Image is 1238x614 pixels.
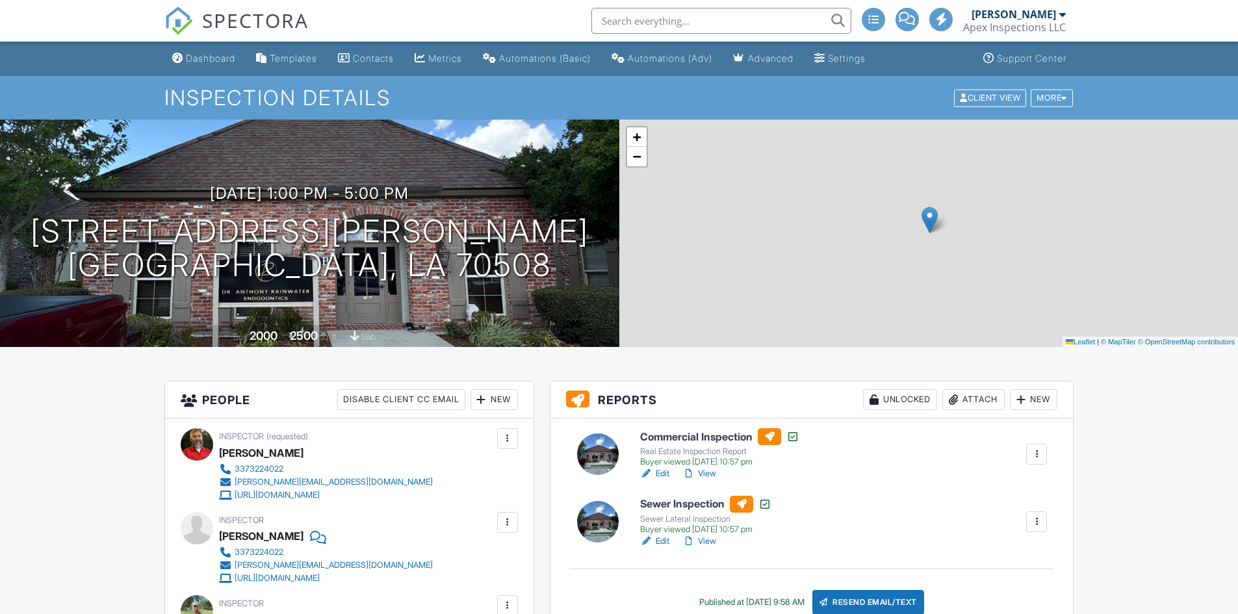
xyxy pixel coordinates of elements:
div: Advanced [748,53,793,64]
h6: Sewer Inspection [640,496,771,513]
span: slab [361,332,376,342]
div: Disable Client CC Email [337,389,465,410]
span: − [632,148,641,164]
div: Unlocked [863,389,937,410]
a: 3373224022 [219,463,433,476]
h6: Commercial Inspection [640,428,799,445]
a: Support Center [978,47,1072,71]
div: [URL][DOMAIN_NAME] [235,573,320,583]
a: Contacts [333,47,399,71]
div: Automations (Adv) [628,53,712,64]
h3: [DATE] 1:00 pm - 5:00 pm [210,185,409,202]
h1: Inspection Details [164,86,1074,109]
a: Leaflet [1066,338,1095,346]
div: [URL][DOMAIN_NAME] [235,490,320,500]
a: © MapTiler [1101,338,1136,346]
div: Real Estate Inspection Report [640,446,799,457]
div: More [1031,89,1073,107]
h1: [STREET_ADDRESS][PERSON_NAME] [GEOGRAPHIC_DATA], LA 70508 [31,214,589,283]
span: (requested) [266,431,308,441]
a: Metrics [409,47,467,71]
div: 2500 [290,329,318,342]
a: Edit [640,467,669,480]
div: Sewer Lateral Inspection [640,514,771,524]
div: Client View [954,89,1026,107]
a: [URL][DOMAIN_NAME] [219,572,433,585]
a: Dashboard [167,47,240,71]
span: Inspector [219,431,264,441]
div: New [471,389,518,410]
a: Commercial Inspection Real Estate Inspection Report Buyer viewed [DATE] 10:57 pm [640,428,799,467]
img: The Best Home Inspection Software - Spectora [164,6,193,35]
div: Metrics [428,53,462,64]
a: Sewer Inspection Sewer Lateral Inspection Buyer viewed [DATE] 10:57 pm [640,496,771,535]
a: © OpenStreetMap contributors [1138,338,1235,346]
div: [PERSON_NAME][EMAIL_ADDRESS][DOMAIN_NAME] [235,477,433,487]
a: Client View [953,92,1029,102]
img: Marker [922,207,938,233]
div: Contacts [353,53,394,64]
span: | [1097,338,1099,346]
span: Built [233,332,248,342]
a: Zoom in [627,127,647,147]
a: View [682,535,716,548]
div: Templates [270,53,317,64]
div: [PERSON_NAME][EMAIL_ADDRESS][DOMAIN_NAME] [235,560,433,570]
div: Published at [DATE] 9:58 AM [699,597,805,608]
span: + [632,129,641,145]
div: [PERSON_NAME] [219,443,303,463]
span: Inspector [219,598,264,608]
a: Edit [640,535,669,548]
div: Buyer viewed [DATE] 10:57 pm [640,457,799,467]
span: Inspector [219,515,264,525]
a: Advanced [728,47,799,71]
a: SPECTORA [164,18,309,45]
div: Automations (Basic) [499,53,591,64]
h3: Reports [550,381,1074,418]
span: sq. ft. [320,332,338,342]
input: Search everything... [591,8,851,34]
div: Apex Inspections LLC [963,21,1066,34]
h3: People [165,381,534,418]
a: [PERSON_NAME][EMAIL_ADDRESS][DOMAIN_NAME] [219,559,433,572]
div: [PERSON_NAME] [219,526,303,546]
div: Buyer viewed [DATE] 10:57 pm [640,524,771,535]
span: SPECTORA [202,6,309,34]
a: [PERSON_NAME][EMAIL_ADDRESS][DOMAIN_NAME] [219,476,433,489]
a: Automations (Basic) [478,47,596,71]
a: Templates [251,47,322,71]
a: Zoom out [627,147,647,166]
div: Support Center [997,53,1066,64]
div: [PERSON_NAME] [972,8,1056,21]
div: Settings [828,53,866,64]
a: View [682,467,716,480]
a: [URL][DOMAIN_NAME] [219,489,433,502]
a: Settings [809,47,871,71]
a: 3373224022 [219,546,433,559]
div: 2000 [250,329,277,342]
div: Attach [942,389,1005,410]
a: Automations (Advanced) [606,47,717,71]
div: 3373224022 [235,464,283,474]
div: New [1010,389,1057,410]
div: 3373224022 [235,547,283,557]
div: Dashboard [186,53,235,64]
